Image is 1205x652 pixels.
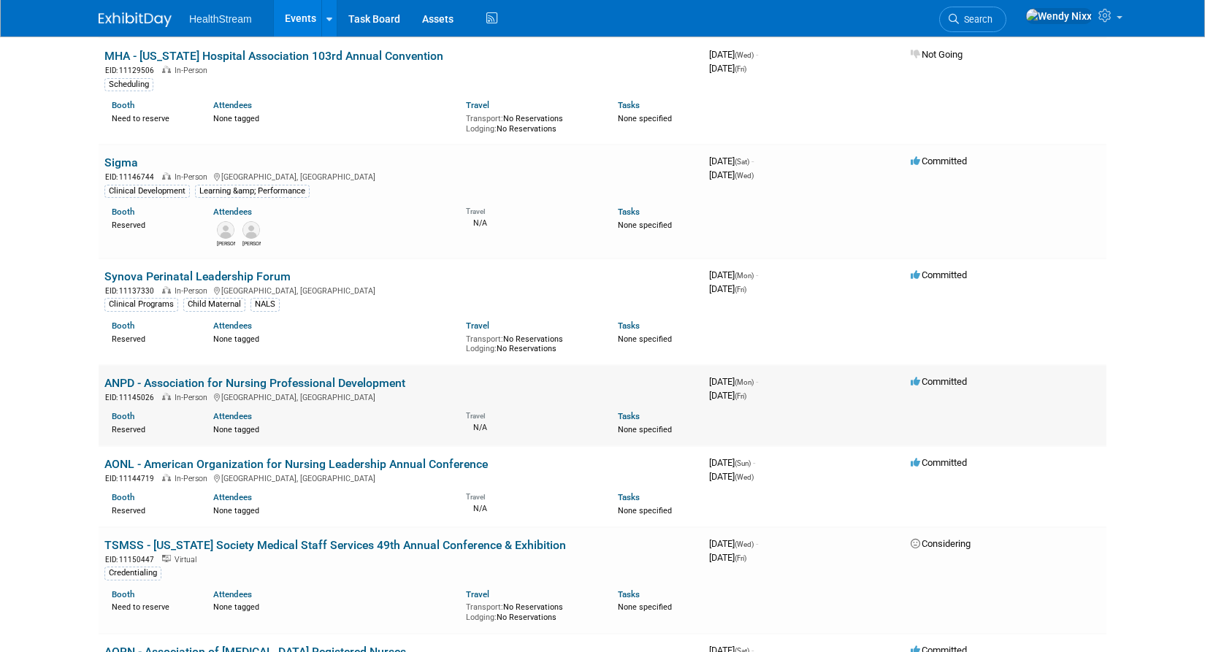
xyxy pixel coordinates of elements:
[104,284,697,296] div: [GEOGRAPHIC_DATA], [GEOGRAPHIC_DATA]
[189,13,252,25] span: HealthStream
[213,331,456,345] div: None tagged
[735,540,754,548] span: (Wed)
[466,100,489,110] a: Travel
[709,269,758,280] span: [DATE]
[104,78,153,91] div: Scheduling
[466,613,497,622] span: Lodging:
[466,334,503,344] span: Transport:
[735,158,749,166] span: (Sat)
[183,298,245,311] div: Child Maternal
[911,156,967,166] span: Committed
[735,272,754,280] span: (Mon)
[735,392,746,400] span: (Fri)
[466,421,596,433] div: N/A
[939,7,1006,32] a: Search
[213,411,252,421] a: Attendees
[709,156,754,166] span: [DATE]
[105,287,160,295] span: EID: 11137330
[175,286,212,296] span: In-Person
[911,538,971,549] span: Considering
[217,239,235,248] div: Sean Collins
[756,269,758,280] span: -
[959,14,992,25] span: Search
[112,111,191,124] div: Need to reserve
[466,124,497,134] span: Lodging:
[466,602,503,612] span: Transport:
[242,239,261,248] div: Michael Julius
[105,66,160,74] span: EID: 11129506
[105,556,160,564] span: EID: 11150447
[753,457,755,468] span: -
[618,100,640,110] a: Tasks
[466,321,489,331] a: Travel
[112,411,134,421] a: Booth
[618,425,672,434] span: None specified
[112,599,191,613] div: Need to reserve
[112,100,134,110] a: Booth
[466,589,489,599] a: Travel
[104,457,488,471] a: AONL - American Organization for Nursing Leadership Annual Conference
[104,170,697,183] div: [GEOGRAPHIC_DATA], [GEOGRAPHIC_DATA]
[112,331,191,345] div: Reserved
[618,334,672,344] span: None specified
[709,376,758,387] span: [DATE]
[466,111,596,134] div: No Reservations No Reservations
[618,589,640,599] a: Tasks
[709,552,746,563] span: [DATE]
[213,503,456,516] div: None tagged
[466,488,596,502] div: Travel
[618,321,640,331] a: Tasks
[709,169,754,180] span: [DATE]
[709,283,746,294] span: [DATE]
[911,457,967,468] span: Committed
[213,207,252,217] a: Attendees
[709,49,758,60] span: [DATE]
[709,471,754,482] span: [DATE]
[911,49,963,60] span: Not Going
[213,589,252,599] a: Attendees
[466,217,596,229] div: N/A
[162,555,171,562] img: Virtual Event
[735,172,754,180] span: (Wed)
[105,173,160,181] span: EID: 11146744
[735,285,746,294] span: (Fri)
[104,49,443,63] a: MHA - [US_STATE] Hospital Association 103rd Annual Convention
[213,599,456,613] div: None tagged
[213,321,252,331] a: Attendees
[195,185,310,198] div: Learning &amp; Performance
[162,172,171,180] img: In-Person Event
[104,376,405,390] a: ANPD - Association for Nursing Professional Development
[242,221,260,239] img: Michael Julius
[99,12,172,27] img: ExhibitDay
[756,538,758,549] span: -
[466,599,596,622] div: No Reservations No Reservations
[162,393,171,400] img: In-Person Event
[112,503,191,516] div: Reserved
[175,393,212,402] span: In-Person
[213,492,252,502] a: Attendees
[104,156,138,169] a: Sigma
[618,492,640,502] a: Tasks
[250,298,280,311] div: NALS
[112,207,134,217] a: Booth
[709,390,746,401] span: [DATE]
[735,65,746,73] span: (Fri)
[618,220,672,230] span: None specified
[175,555,201,564] span: Virtual
[175,66,212,75] span: In-Person
[104,538,566,552] a: TSMSS - [US_STATE] Society Medical Staff Services 49th Annual Conference & Exhibition
[751,156,754,166] span: -
[911,269,967,280] span: Committed
[466,344,497,353] span: Lodging:
[709,63,746,74] span: [DATE]
[162,474,171,481] img: In-Person Event
[104,391,697,403] div: [GEOGRAPHIC_DATA], [GEOGRAPHIC_DATA]
[735,51,754,59] span: (Wed)
[217,221,234,239] img: Sean Collins
[709,538,758,549] span: [DATE]
[618,114,672,123] span: None specified
[911,376,967,387] span: Committed
[104,472,697,484] div: [GEOGRAPHIC_DATA], [GEOGRAPHIC_DATA]
[112,589,134,599] a: Booth
[112,218,191,231] div: Reserved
